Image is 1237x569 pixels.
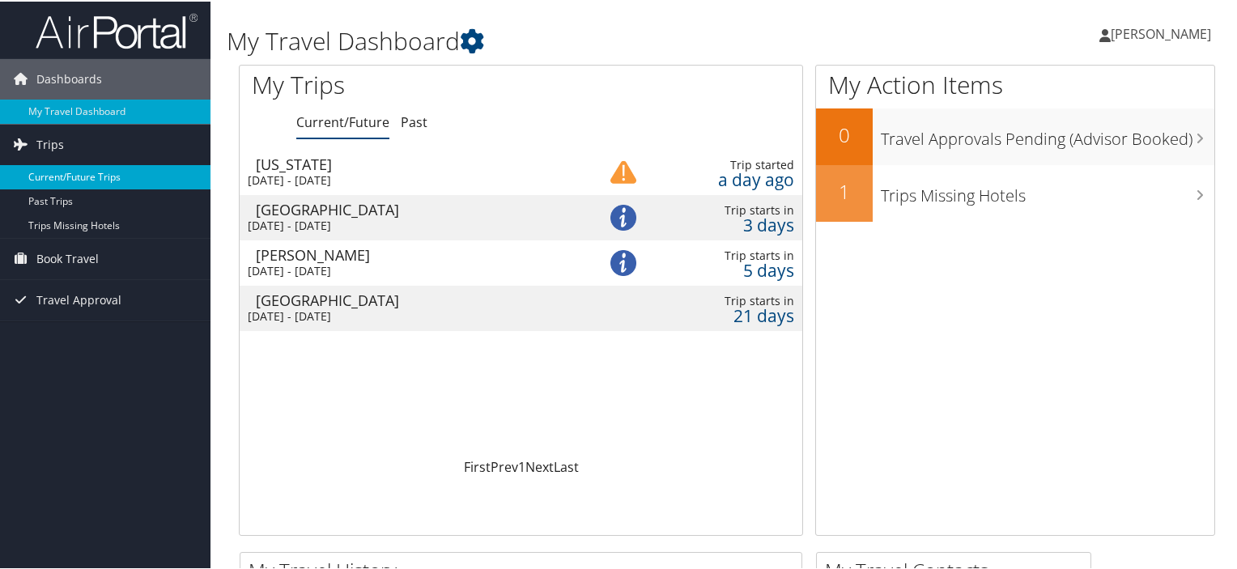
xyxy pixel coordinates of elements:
[1111,23,1211,41] span: [PERSON_NAME]
[816,120,873,147] h2: 0
[36,278,121,319] span: Travel Approval
[256,201,579,215] div: [GEOGRAPHIC_DATA]
[36,57,102,98] span: Dashboards
[36,11,198,49] img: airportal-logo.png
[660,171,794,185] div: a day ago
[248,308,571,322] div: [DATE] - [DATE]
[610,158,636,184] img: alert-flat-solid-caution.png
[660,216,794,231] div: 3 days
[518,456,525,474] a: 1
[248,262,571,277] div: [DATE] - [DATE]
[401,112,427,130] a: Past
[816,163,1214,220] a: 1Trips Missing Hotels
[660,247,794,261] div: Trip starts in
[248,172,571,186] div: [DATE] - [DATE]
[36,123,64,163] span: Trips
[252,66,556,100] h1: My Trips
[256,291,579,306] div: [GEOGRAPHIC_DATA]
[660,202,794,216] div: Trip starts in
[660,292,794,307] div: Trip starts in
[881,118,1214,149] h3: Travel Approvals Pending (Advisor Booked)
[256,155,579,170] div: [US_STATE]
[36,237,99,278] span: Book Travel
[525,456,554,474] a: Next
[1099,8,1227,57] a: [PERSON_NAME]
[491,456,518,474] a: Prev
[610,203,636,229] img: alert-flat-solid-info.png
[256,246,579,261] div: [PERSON_NAME]
[881,175,1214,206] h3: Trips Missing Hotels
[248,217,571,231] div: [DATE] - [DATE]
[660,307,794,321] div: 21 days
[554,456,579,474] a: Last
[610,248,636,274] img: alert-flat-solid-info.png
[816,66,1214,100] h1: My Action Items
[296,112,389,130] a: Current/Future
[227,23,894,57] h1: My Travel Dashboard
[464,456,491,474] a: First
[816,176,873,204] h2: 1
[816,107,1214,163] a: 0Travel Approvals Pending (Advisor Booked)
[660,156,794,171] div: Trip started
[660,261,794,276] div: 5 days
